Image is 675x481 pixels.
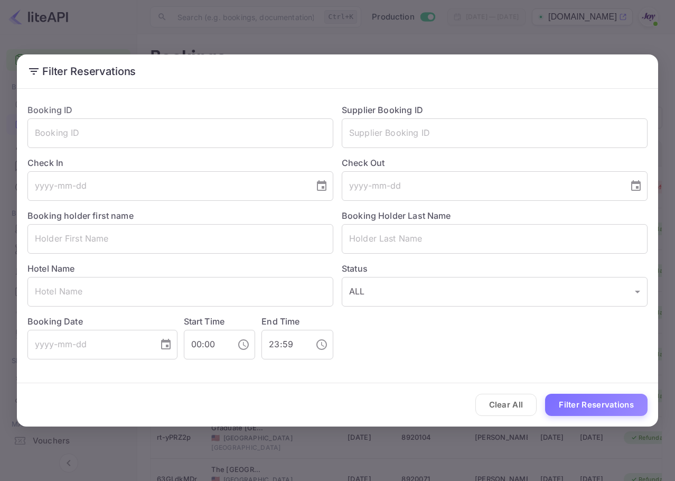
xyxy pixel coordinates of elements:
button: Choose date [625,175,646,197]
input: Supplier Booking ID [342,118,648,148]
div: ALL [342,277,648,307]
label: Check Out [342,156,648,169]
label: Booking Date [27,315,177,328]
label: Booking ID [27,105,73,115]
label: End Time [261,316,299,327]
input: hh:mm [184,330,229,359]
input: Hotel Name [27,277,333,307]
input: Holder Last Name [342,224,648,254]
label: Supplier Booking ID [342,105,423,115]
button: Choose time, selected time is 11:59 PM [311,334,332,355]
h2: Filter Reservations [17,54,658,88]
input: yyyy-mm-dd [27,171,307,201]
input: hh:mm [261,330,307,359]
label: Status [342,262,648,275]
label: Start Time [184,316,225,327]
button: Choose date [155,334,176,355]
button: Filter Reservations [545,394,648,417]
input: yyyy-mm-dd [342,171,621,201]
label: Booking Holder Last Name [342,210,451,221]
input: yyyy-mm-dd [27,330,151,359]
label: Check In [27,156,333,169]
button: Clear All [475,394,537,417]
input: Booking ID [27,118,333,148]
label: Booking holder first name [27,210,134,221]
button: Choose time, selected time is 12:00 AM [233,334,254,355]
button: Choose date [311,175,332,197]
label: Hotel Name [27,263,75,274]
input: Holder First Name [27,224,333,254]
